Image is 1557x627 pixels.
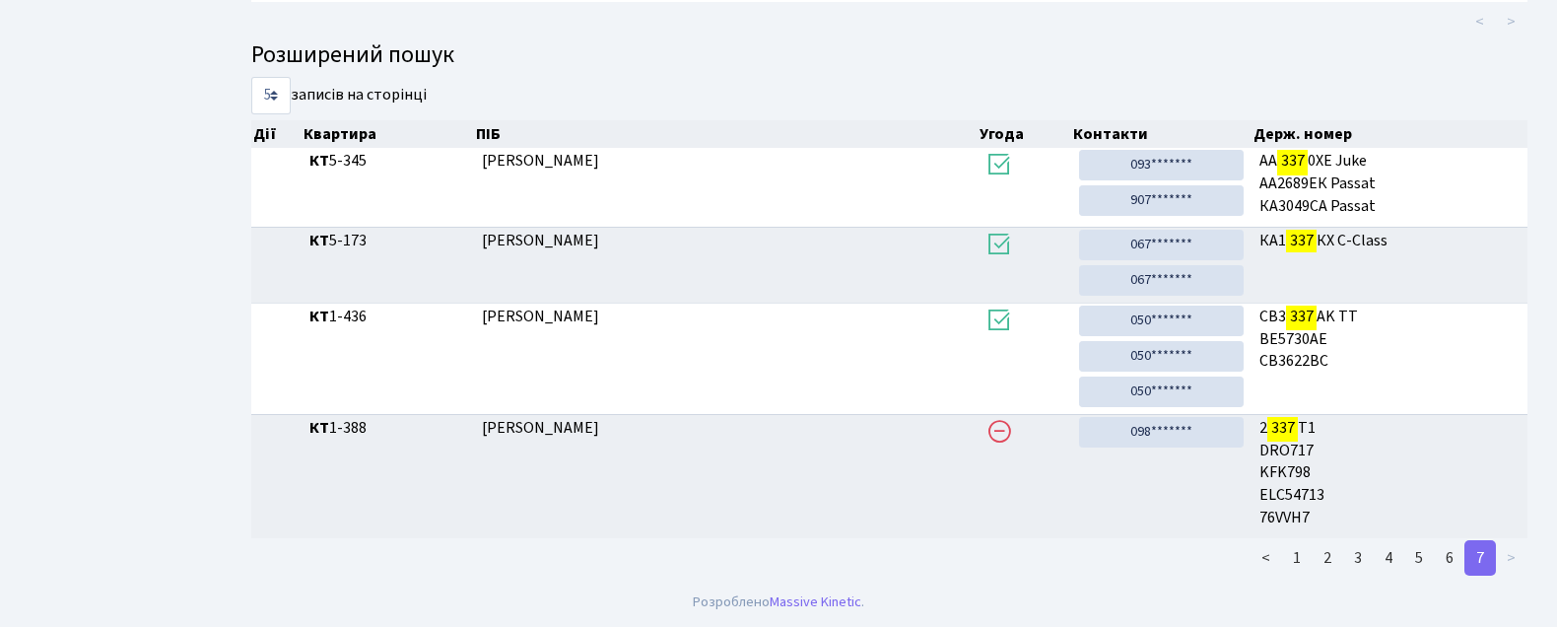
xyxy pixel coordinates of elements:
mark: 337 [1286,303,1316,330]
span: 2 Т1 DRO717 KFK798 ELC54713 76VVH7 [1259,417,1520,529]
a: 1 [1281,540,1313,576]
th: Контакти [1071,120,1252,148]
h4: Розширений пошук [251,41,1527,70]
span: [PERSON_NAME] [482,230,599,251]
a: 5 [1403,540,1435,576]
th: ПІБ [474,120,979,148]
a: 6 [1434,540,1465,576]
select: записів на сторінці [251,77,291,114]
span: [PERSON_NAME] [482,417,599,439]
b: КТ [309,150,329,172]
span: 1-388 [309,417,466,440]
a: 4 [1373,540,1404,576]
b: КТ [309,417,329,439]
span: 5-345 [309,150,466,173]
th: Держ. номер [1252,120,1527,148]
a: 7 [1464,540,1496,576]
th: Дії [251,120,302,148]
a: 3 [1342,540,1374,576]
mark: 337 [1286,227,1316,254]
span: 5-173 [309,230,466,252]
span: CB3 AK TT BE5730AE CB3622BC [1259,306,1520,374]
span: 1-436 [309,306,466,328]
th: Угода [978,120,1071,148]
th: Квартира [302,120,474,148]
mark: 337 [1267,414,1297,442]
div: Розроблено . [693,592,864,613]
span: КА1 КХ C-Class [1259,230,1520,252]
span: [PERSON_NAME] [482,306,599,327]
b: КТ [309,306,329,327]
span: [PERSON_NAME] [482,150,599,172]
a: < [1250,540,1282,576]
label: записів на сторінці [251,77,427,114]
a: 2 [1312,540,1343,576]
mark: 337 [1277,147,1307,174]
span: АА 0ХЕ Juke АА2689ЕК Passat КА3049СА Passat [1259,150,1520,218]
a: Massive Kinetic [770,592,861,612]
b: КТ [309,230,329,251]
